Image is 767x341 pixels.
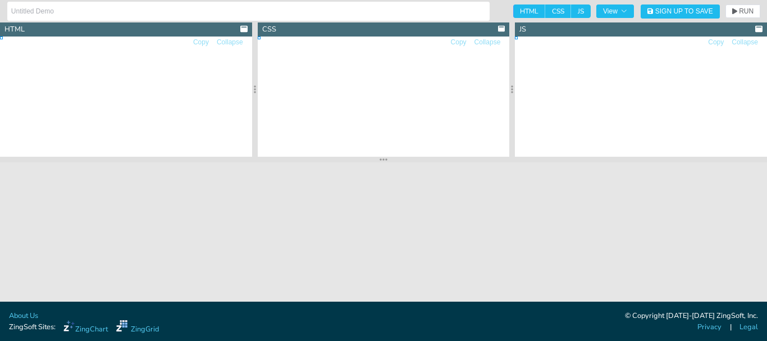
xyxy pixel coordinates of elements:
[732,39,758,46] span: Collapse
[596,4,634,18] button: View
[9,311,38,321] a: About Us
[603,8,627,15] span: View
[262,24,276,35] div: CSS
[4,24,25,35] div: HTML
[11,2,486,20] input: Untitled Demo
[63,320,108,335] a: ZingChart
[725,4,760,18] button: RUN
[193,39,209,46] span: Copy
[519,24,526,35] div: JS
[193,37,209,48] button: Copy
[655,8,713,15] span: Sign Up to Save
[739,8,754,15] span: RUN
[217,39,243,46] span: Collapse
[731,37,759,48] button: Collapse
[641,4,720,19] button: Sign Up to Save
[513,4,591,18] div: checkbox-group
[451,39,467,46] span: Copy
[474,39,501,46] span: Collapse
[571,4,591,18] span: JS
[707,37,724,48] button: Copy
[450,37,467,48] button: Copy
[739,322,758,333] a: Legal
[116,320,159,335] a: ZingGrid
[730,322,732,333] span: |
[708,39,724,46] span: Copy
[474,37,501,48] button: Collapse
[216,37,244,48] button: Collapse
[9,322,56,333] span: ZingSoft Sites:
[545,4,571,18] span: CSS
[513,4,545,18] span: HTML
[697,322,722,333] a: Privacy
[625,311,758,322] div: © Copyright [DATE]-[DATE] ZingSoft, Inc.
